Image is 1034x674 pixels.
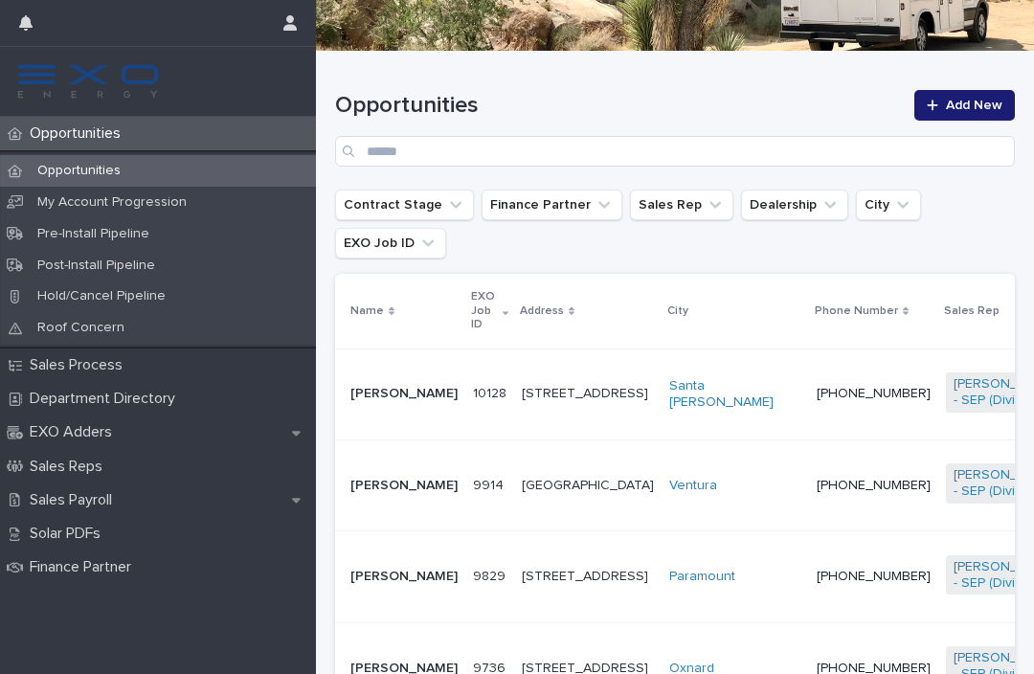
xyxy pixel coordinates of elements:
[817,387,931,400] a: [PHONE_NUMBER]
[350,386,458,402] p: [PERSON_NAME]
[22,558,146,576] p: Finance Partner
[335,92,903,120] h1: Opportunities
[946,99,1002,112] span: Add New
[22,194,202,211] p: My Account Progression
[522,386,654,402] p: [STREET_ADDRESS]
[667,301,688,322] p: City
[350,569,458,585] p: [PERSON_NAME]
[22,423,127,441] p: EXO Adders
[471,286,498,335] p: EXO Job ID
[22,258,170,274] p: Post-Install Pipeline
[335,190,474,220] button: Contract Stage
[335,228,446,258] button: EXO Job ID
[473,382,510,402] p: 10128
[914,90,1015,121] a: Add New
[817,479,931,492] a: [PHONE_NUMBER]
[22,320,140,336] p: Roof Concern
[22,356,138,374] p: Sales Process
[669,378,801,411] a: Santa [PERSON_NAME]
[22,163,136,179] p: Opportunities
[22,288,181,304] p: Hold/Cancel Pipeline
[350,301,384,322] p: Name
[482,190,622,220] button: Finance Partner
[22,226,165,242] p: Pre-Install Pipeline
[22,458,118,476] p: Sales Reps
[630,190,733,220] button: Sales Rep
[669,478,717,494] a: Ventura
[473,565,509,585] p: 9829
[669,569,735,585] a: Paramount
[522,569,654,585] p: [STREET_ADDRESS]
[22,491,127,509] p: Sales Payroll
[741,190,848,220] button: Dealership
[817,570,931,583] a: [PHONE_NUMBER]
[473,474,507,494] p: 9914
[22,525,116,543] p: Solar PDFs
[350,478,458,494] p: [PERSON_NAME]
[944,301,1000,322] p: Sales Rep
[15,62,161,101] img: FKS5r6ZBThi8E5hshIGi
[22,390,191,408] p: Department Directory
[815,301,898,322] p: Phone Number
[856,190,921,220] button: City
[22,124,136,143] p: Opportunities
[335,136,1015,167] input: Search
[520,301,564,322] p: Address
[522,478,654,494] p: [GEOGRAPHIC_DATA]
